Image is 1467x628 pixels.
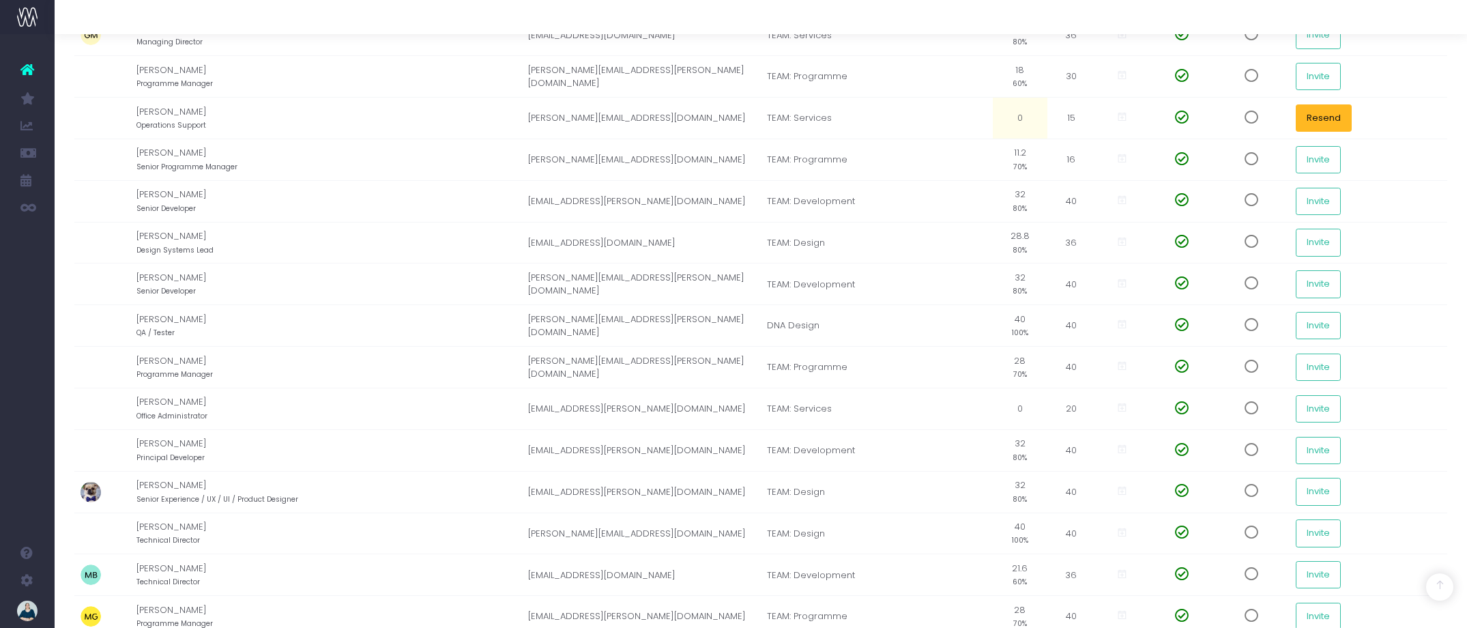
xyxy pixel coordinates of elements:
td: 32 [993,429,1047,471]
small: Senior Experience / UX / UI / Product Designer [136,492,298,504]
td: TEAM: Development [761,263,993,305]
td: 40 [1047,305,1095,347]
td: [EMAIL_ADDRESS][DOMAIN_NAME] [522,14,761,56]
td: 36 [1047,222,1095,263]
button: Invite [1296,312,1341,339]
td: [PERSON_NAME][EMAIL_ADDRESS][DOMAIN_NAME] [522,98,761,139]
td: DNA Design [761,305,993,347]
button: Invite [1296,354,1341,381]
small: 80% [1013,284,1027,296]
td: 21.6 [993,554,1047,596]
td: TEAM: Services [761,98,993,139]
img: profile_images [81,108,101,128]
td: [EMAIL_ADDRESS][PERSON_NAME][DOMAIN_NAME] [522,388,761,430]
small: Programme Manager [136,76,213,89]
img: profile_images [81,606,101,627]
button: Invite [1296,188,1341,215]
td: 40 [993,513,1047,554]
td: [EMAIL_ADDRESS][DOMAIN_NAME] [522,554,761,596]
img: profile_images [81,233,101,253]
td: Gren Main [136,14,522,56]
small: Principal Developer [136,451,205,463]
small: Technical Director [136,575,200,587]
td: [PERSON_NAME] [136,139,522,180]
small: 80% [1013,492,1027,504]
td: 40 [1047,429,1095,471]
small: 100% [1012,326,1028,338]
small: 60% [1013,575,1027,587]
td: [PERSON_NAME] [136,513,522,554]
td: 0 [993,98,1047,139]
img: profile_images [81,191,101,212]
td: [PERSON_NAME][EMAIL_ADDRESS][PERSON_NAME][DOMAIN_NAME] [522,305,761,347]
button: Invite [1296,561,1341,588]
td: [EMAIL_ADDRESS][PERSON_NAME][DOMAIN_NAME] [522,429,761,471]
td: 36 [1047,554,1095,596]
img: profile_images [81,399,101,419]
small: 80% [1013,35,1027,47]
td: 20 [1047,388,1095,430]
td: [EMAIL_ADDRESS][DOMAIN_NAME] [522,222,761,263]
td: 32 [993,180,1047,222]
td: TEAM: Programme [761,139,993,180]
img: profile_images [81,66,101,87]
td: [EMAIL_ADDRESS][PERSON_NAME][DOMAIN_NAME] [522,471,761,513]
td: 11.2 [993,139,1047,180]
button: Resend [1296,104,1352,132]
img: profile_images [81,25,101,45]
td: TEAM: Development [761,429,993,471]
td: [PERSON_NAME] [136,347,522,388]
td: TEAM: Development [761,180,993,222]
small: Programme Manager [136,367,213,380]
td: TEAM: Design [761,222,993,263]
td: 15 [1047,98,1095,139]
img: profile_images [81,315,101,336]
small: 80% [1013,243,1027,255]
td: TEAM: Development [761,554,993,596]
td: [PERSON_NAME] [136,429,522,471]
td: [PERSON_NAME] [136,554,522,596]
td: TEAM: Design [761,471,993,513]
td: 40 [1047,513,1095,554]
small: Managing Director [136,35,203,47]
button: Invite [1296,270,1341,298]
td: [PERSON_NAME][EMAIL_ADDRESS][DOMAIN_NAME] [522,139,761,180]
small: Office Administrator [136,409,207,421]
td: [PERSON_NAME] [136,305,522,347]
td: 40 [1047,471,1095,513]
small: 60% [1013,76,1027,89]
td: 0 [993,388,1047,430]
td: 18 [993,56,1047,98]
img: profile_images [81,274,101,294]
td: TEAM: Programme [761,56,993,98]
small: Operations Support [136,118,206,130]
small: Senior Developer [136,201,196,214]
img: profile_images [81,149,101,170]
td: [EMAIL_ADDRESS][PERSON_NAME][DOMAIN_NAME] [522,180,761,222]
img: profile_images [81,482,101,502]
small: 100% [1012,533,1028,545]
td: [PERSON_NAME][EMAIL_ADDRESS][PERSON_NAME][DOMAIN_NAME] [522,263,761,305]
button: Invite [1296,63,1341,90]
td: [PERSON_NAME] [136,180,522,222]
td: 32 [993,471,1047,513]
small: 80% [1013,451,1027,463]
td: 28 [993,347,1047,388]
small: Technical Director [136,533,200,545]
td: 40 [1047,347,1095,388]
button: Invite [1296,395,1341,423]
small: QA / Tester [136,326,175,338]
small: 70% [1013,367,1027,380]
td: [PERSON_NAME][EMAIL_ADDRESS][PERSON_NAME][DOMAIN_NAME] [522,56,761,98]
td: 40 [1047,263,1095,305]
small: 70% [1013,160,1027,172]
img: profile_images [81,524,101,544]
td: [PERSON_NAME][EMAIL_ADDRESS][DOMAIN_NAME] [522,513,761,554]
td: [PERSON_NAME] [136,388,522,430]
small: Senior Programme Manager [136,160,237,172]
button: Invite [1296,146,1341,173]
td: TEAM: Services [761,14,993,56]
img: images/default_profile_image.png [17,601,38,621]
img: profile_images [81,440,101,461]
small: 80% [1013,201,1027,214]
